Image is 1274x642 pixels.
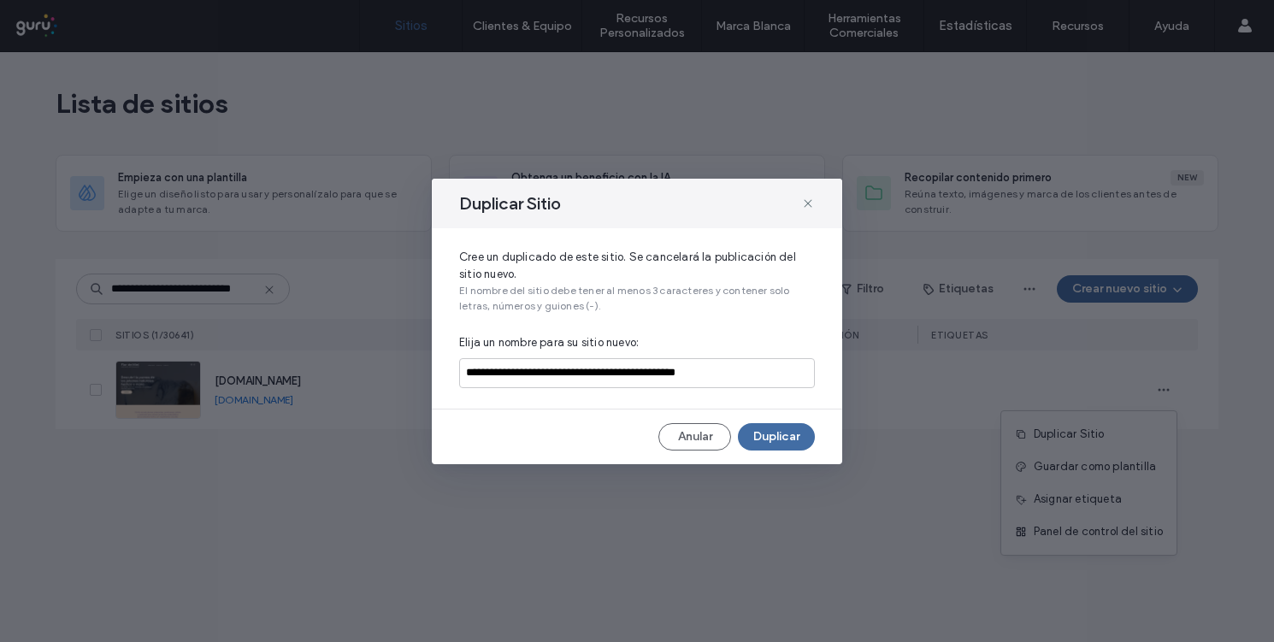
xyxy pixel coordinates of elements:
span: Duplicar Sitio [459,192,561,215]
span: Cree un duplicado de este sitio. Se cancelará la publicación del sitio nuevo. [459,249,815,283]
span: El nombre del sitio debe tener al menos 3 caracteres y contener solo letras, números y guiones (-). [459,283,815,314]
span: Elija un nombre para su sitio nuevo: [459,334,815,351]
button: Anular [658,423,731,451]
button: Duplicar [738,423,815,451]
span: Ayuda [38,12,85,27]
